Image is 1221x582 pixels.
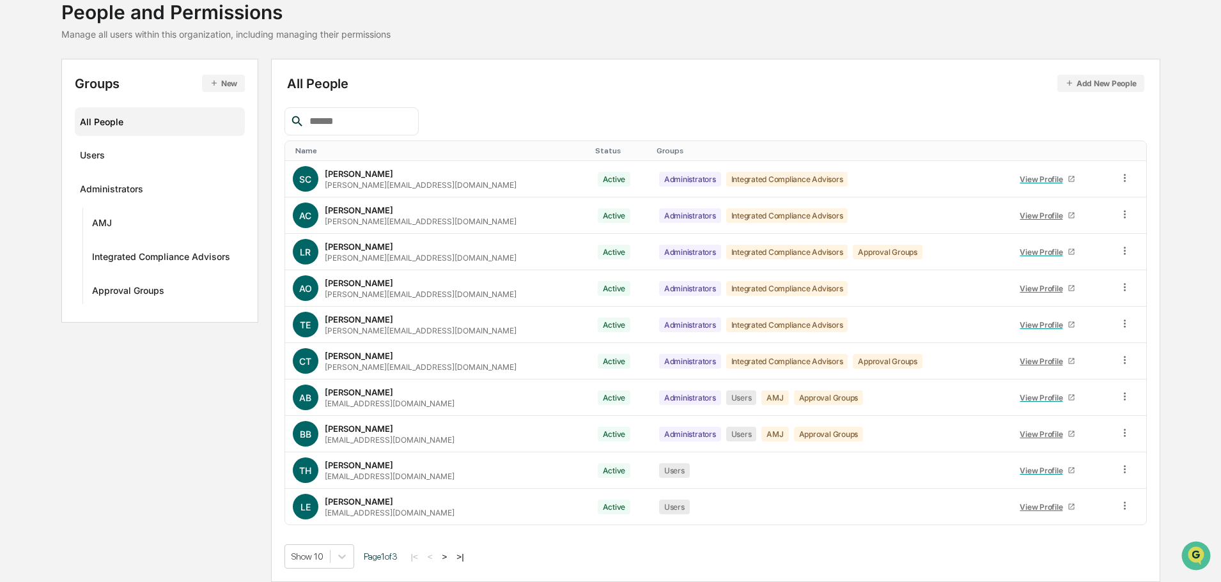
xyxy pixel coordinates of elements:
[1015,461,1081,480] a: View Profile
[726,318,848,332] div: Integrated Compliance Advisors
[1020,247,1068,257] div: View Profile
[325,326,517,335] div: [PERSON_NAME][EMAIL_ADDRESS][DOMAIN_NAME]
[1015,315,1081,335] a: View Profile
[295,146,585,155] div: Toggle SortBy
[1020,320,1068,330] div: View Profile
[92,217,112,233] div: AMJ
[217,102,233,117] button: Start new chat
[93,162,103,172] div: 🗄️
[325,289,517,299] div: [PERSON_NAME][EMAIL_ADDRESS][DOMAIN_NAME]
[659,318,721,332] div: Administrators
[1012,146,1106,155] div: Toggle SortBy
[8,156,88,179] a: 🖐️Preclearance
[1020,211,1068,220] div: View Profile
[1121,146,1140,155] div: Toggle SortBy
[659,500,690,514] div: Users
[300,319,311,330] span: TE
[325,508,455,517] div: [EMAIL_ADDRESS][DOMAIN_NAME]
[90,216,155,226] a: Powered byPylon
[325,387,393,397] div: [PERSON_NAME]
[325,424,393,434] div: [PERSON_NAME]
[13,27,233,47] p: How can we help?
[439,551,451,562] button: >
[794,427,863,441] div: Approval Groups
[8,180,86,203] a: 🔎Data Lookup
[300,429,311,440] span: BB
[853,245,922,259] div: Approval Groups
[659,208,721,223] div: Administrators
[325,278,393,288] div: [PERSON_NAME]
[1015,279,1081,298] a: View Profile
[598,281,631,296] div: Active
[1020,502,1068,512] div: View Profile
[299,392,311,403] span: AB
[1015,169,1081,189] a: View Profile
[726,208,848,223] div: Integrated Compliance Advisors
[659,427,721,441] div: Administrators
[127,217,155,226] span: Pylon
[80,149,105,165] div: Users
[761,427,788,441] div: AMJ
[598,500,631,514] div: Active
[598,318,631,332] div: Active
[659,172,721,187] div: Administrators
[300,502,311,512] span: LE
[657,146,1002,155] div: Toggle SortBy
[598,172,631,187] div: Active
[726,172,848,187] div: Integrated Compliance Advisors
[659,245,721,259] div: Administrators
[13,187,23,197] div: 🔎
[13,162,23,172] div: 🖐️
[92,285,164,300] div: Approval Groups
[794,390,863,405] div: Approval Groups
[325,399,455,408] div: [EMAIL_ADDRESS][DOMAIN_NAME]
[80,183,143,199] div: Administrators
[1015,206,1081,226] a: View Profile
[1020,466,1068,475] div: View Profile
[1015,351,1081,371] a: View Profile
[726,427,757,441] div: Users
[853,354,922,369] div: Approval Groups
[1057,75,1144,92] button: Add New People
[659,463,690,478] div: Users
[202,75,245,92] button: New
[325,205,393,215] div: [PERSON_NAME]
[92,251,230,266] div: Integrated Compliance Advisors
[43,111,162,121] div: We're available if you need us!
[595,146,646,155] div: Toggle SortBy
[1020,429,1068,439] div: View Profile
[598,354,631,369] div: Active
[80,111,240,132] div: All People
[453,551,467,562] button: >|
[726,245,848,259] div: Integrated Compliance Advisors
[75,75,245,92] div: Groups
[299,174,311,185] span: SC
[325,351,393,361] div: [PERSON_NAME]
[598,427,631,441] div: Active
[325,253,517,263] div: [PERSON_NAME][EMAIL_ADDRESS][DOMAIN_NAME]
[26,185,81,198] span: Data Lookup
[598,245,631,259] div: Active
[1020,356,1068,366] div: View Profile
[1020,284,1068,293] div: View Profile
[598,208,631,223] div: Active
[1020,174,1068,184] div: View Profile
[325,180,517,190] div: [PERSON_NAME][EMAIL_ADDRESS][DOMAIN_NAME]
[299,283,312,294] span: AO
[299,210,311,221] span: AC
[598,463,631,478] div: Active
[88,156,164,179] a: 🗄️Attestations
[424,551,437,562] button: <
[1015,497,1081,517] a: View Profile
[300,247,311,257] span: LR
[364,551,398,562] span: Page 1 of 3
[325,217,517,226] div: [PERSON_NAME][EMAIL_ADDRESS][DOMAIN_NAME]
[299,356,311,367] span: CT
[761,390,788,405] div: AMJ
[26,161,82,174] span: Preclearance
[325,460,393,470] div: [PERSON_NAME]
[1020,393,1068,402] div: View Profile
[659,281,721,296] div: Administrators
